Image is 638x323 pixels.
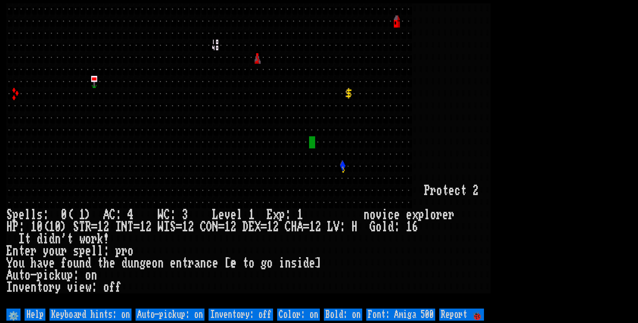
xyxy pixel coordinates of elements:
[12,281,18,293] div: n
[158,209,164,221] div: W
[170,221,176,233] div: S
[43,281,49,293] div: o
[18,245,25,257] div: t
[97,221,103,233] div: 1
[37,269,43,281] div: p
[212,221,218,233] div: N
[6,221,12,233] div: H
[324,309,362,321] input: Bold: on
[31,209,37,221] div: l
[127,245,134,257] div: o
[127,221,134,233] div: T
[18,233,25,245] div: I
[97,233,103,245] div: k
[206,257,212,269] div: c
[55,233,61,245] div: n
[6,281,12,293] div: I
[370,209,376,221] div: o
[315,257,321,269] div: ]
[109,257,115,269] div: e
[394,221,400,233] div: :
[366,309,435,321] input: Font: Amiga 500
[267,221,273,233] div: 1
[152,257,158,269] div: o
[285,209,291,221] div: :
[73,221,79,233] div: S
[134,221,140,233] div: =
[382,209,388,221] div: i
[73,281,79,293] div: i
[91,269,97,281] div: n
[273,221,279,233] div: 2
[67,233,73,245] div: t
[49,221,55,233] div: 1
[291,257,297,269] div: s
[182,209,188,221] div: 3
[121,245,127,257] div: r
[412,221,418,233] div: 6
[224,209,230,221] div: v
[12,209,18,221] div: p
[121,257,127,269] div: d
[176,257,182,269] div: n
[224,221,230,233] div: 1
[37,257,43,269] div: a
[85,233,91,245] div: o
[49,269,55,281] div: c
[218,209,224,221] div: e
[182,257,188,269] div: t
[273,209,279,221] div: x
[103,245,109,257] div: :
[303,221,309,233] div: =
[182,221,188,233] div: 1
[25,233,31,245] div: t
[297,257,303,269] div: i
[49,309,132,321] input: Keyboard hints: on
[37,233,43,245] div: d
[55,245,61,257] div: u
[430,185,436,197] div: r
[61,269,67,281] div: u
[12,269,18,281] div: u
[277,309,320,321] input: Color: on
[91,245,97,257] div: l
[85,221,91,233] div: R
[140,221,146,233] div: 1
[6,269,12,281] div: A
[31,281,37,293] div: n
[31,221,37,233] div: 1
[376,209,382,221] div: v
[303,257,309,269] div: d
[333,221,339,233] div: V
[79,281,85,293] div: e
[136,309,204,321] input: Auto-pickup: on
[49,257,55,269] div: e
[188,221,194,233] div: 2
[67,269,73,281] div: p
[49,281,55,293] div: r
[140,257,146,269] div: g
[43,221,49,233] div: (
[309,221,315,233] div: 1
[146,221,152,233] div: 2
[91,233,97,245] div: r
[460,185,466,197] div: t
[448,209,454,221] div: r
[473,185,479,197] div: 2
[25,269,31,281] div: o
[73,257,79,269] div: u
[6,209,12,221] div: S
[61,245,67,257] div: r
[109,209,115,221] div: C
[249,209,255,221] div: 1
[43,233,49,245] div: i
[212,257,218,269] div: e
[67,257,73,269] div: o
[442,185,448,197] div: t
[18,269,25,281] div: t
[439,309,484,321] input: Report 🐞
[442,209,448,221] div: e
[25,309,45,321] input: Help
[43,269,49,281] div: i
[218,221,224,233] div: =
